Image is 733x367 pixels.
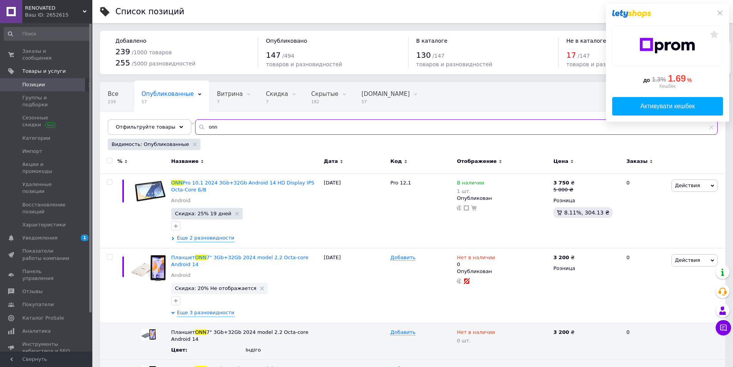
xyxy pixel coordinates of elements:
span: Не в каталоге [566,38,606,44]
span: Добавить [391,255,416,261]
span: 8.11%, 304.13 ₴ [564,209,609,216]
span: 255 [115,58,130,67]
span: Название [171,158,199,165]
span: Витрина [217,90,243,97]
span: Показатели работы компании [22,248,71,261]
span: Отзывы [22,288,43,295]
span: ONN [195,255,207,260]
span: % [117,158,122,165]
a: Android [171,197,190,204]
div: ₴ [553,179,574,186]
div: ₴ [553,329,620,336]
a: ПланшетONN7" 3Gb+32Gb 2024 model 2.2 Octa-core Android 14 [171,255,309,267]
div: [DATE] [322,248,389,323]
img: Планшет ONN 7" 3Gb+32Gb 2024 model 2.2 Octa-core Android 14 [141,329,157,340]
span: товаров и разновидностей [266,61,342,67]
span: / 147 [432,53,444,59]
div: 0 [457,254,495,268]
span: Еще 3 разновидности [177,309,234,317]
div: Нет в наличии, Опубликованные [100,112,202,141]
b: 3 200 [553,255,569,260]
span: Инструменты вебмастера и SEO [22,341,71,355]
span: 7 [266,99,288,105]
span: Pro 10,1 2024 3Gb+32Gb Android 14 HD Display IPS Octa-Core Б/В [171,180,314,193]
span: Цена [553,158,568,165]
a: Android [171,272,190,279]
div: 1 шт. [457,188,484,194]
span: Еще 2 разновидности [177,235,234,242]
span: Заказы и сообщения [22,48,71,62]
span: 239 [115,47,130,56]
span: товаров и разновидностей [416,61,493,67]
span: Позиции [22,81,45,88]
span: Pro 12,1 [391,180,411,186]
span: Скидка: 25% 19 дней [175,211,231,216]
span: В наличии [457,180,484,188]
span: 7" 3Gb+32Gb 2024 model 2.2 Octa-core Android 14 [171,255,309,267]
div: Цвет : [171,347,211,354]
span: Нет в наличии, Опублик... [108,120,187,127]
div: Опубликован [457,195,549,202]
div: Название унаследовано от основного товара [171,329,320,343]
span: Опубликовано [266,38,307,44]
img: ONN Pro 10,1 2024 3Gb+32Gb Android 14 HD Display IPS Octa-Core Б/В [131,179,167,204]
span: Сезонные скидки [22,114,71,128]
div: Індіго [245,347,320,354]
span: Заказы [626,158,648,165]
span: Панель управления [22,268,71,282]
div: ₴ [553,254,574,261]
button: Чат с покупателем [716,320,731,335]
span: 17 [566,50,576,60]
span: 130 [416,50,431,60]
input: Поиск по названию позиции, артикулу и поисковым запросам [195,119,718,135]
span: Все [108,90,119,97]
span: Товары и услуги [22,68,66,75]
span: Импорт [22,148,42,155]
div: Список позиций [115,8,184,16]
span: Опубликованные [142,90,194,97]
span: Добавлено [115,38,146,44]
span: ONN [171,180,183,186]
span: Аналитика [22,328,51,335]
span: 7 [217,99,243,105]
span: / 494 [282,53,294,59]
b: 3 750 [553,180,569,186]
span: Восстановление позиций [22,201,71,215]
div: Розница [553,197,620,204]
span: Удаленные позиции [22,181,71,195]
span: Добавить [391,329,416,335]
span: В каталоге [416,38,447,44]
div: 5 000 ₴ [553,186,574,193]
span: 1 [81,235,88,241]
span: Акции и промокоды [22,161,71,175]
span: Видимость: Опубликованные [112,141,189,148]
span: Отображение [457,158,496,165]
span: Группы и подборки [22,94,71,108]
span: / 147 [578,53,589,59]
span: 147 [266,50,281,60]
span: 239 [108,99,119,105]
span: Планшет [171,255,195,260]
span: Планшет [171,329,195,335]
span: Действия [675,183,700,188]
span: Скидка [266,90,288,97]
span: ONN [195,329,207,335]
span: / 1000 товаров [132,49,172,55]
div: Ваш ID: 2652615 [25,12,92,18]
span: 182 [311,99,339,105]
span: RENOVATED [25,5,83,12]
span: Дата [324,158,338,165]
input: Поиск [4,27,91,41]
span: Покупатели [22,301,54,308]
span: товаров и разновидностей [566,61,643,67]
span: Отфильтруйте товары [116,124,175,130]
span: [DOMAIN_NAME] [362,90,410,97]
div: 0 шт. [457,338,549,344]
span: Характеристики [22,221,66,228]
img: Планшет ONN 7" 3Gb+32Gb 2024 model 2.2 Octa-core Android 14 [131,254,167,283]
b: 3 200 [553,329,569,335]
a: ONNPro 10,1 2024 3Gb+32Gb Android 14 HD Display IPS Octa-Core Б/В [171,180,314,193]
span: 7" 3Gb+32Gb 2024 model 2.2 Octa-core Android 14 [171,329,309,342]
div: 0 [622,173,670,248]
span: Действия [675,257,700,263]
